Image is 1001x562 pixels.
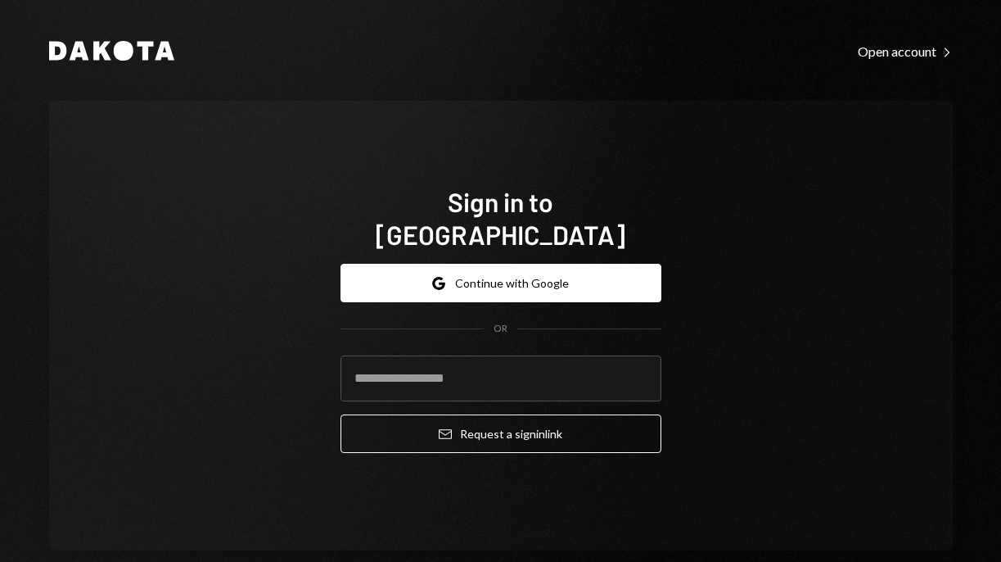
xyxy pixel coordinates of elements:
button: Continue with Google [340,264,661,302]
div: Open account [858,43,953,60]
a: Open account [858,42,953,60]
h1: Sign in to [GEOGRAPHIC_DATA] [340,185,661,251]
button: Request a signinlink [340,415,661,453]
div: OR [494,322,507,336]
